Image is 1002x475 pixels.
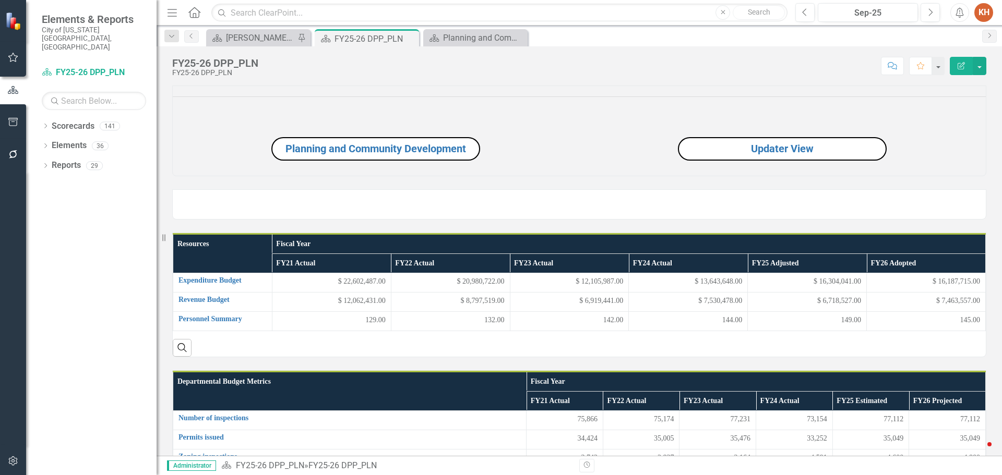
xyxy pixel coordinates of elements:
td: Double-Click to Edit [527,449,603,468]
span: Search [748,8,770,16]
td: Double-Click to Edit [391,311,510,331]
span: $ 7,530,478.00 [698,296,742,306]
span: $ 8,797,519.00 [461,296,505,306]
td: Double-Click to Edit [679,449,756,468]
span: 34,424 [577,433,598,444]
span: 77,231 [731,414,751,424]
span: Elements & Reports [42,13,146,26]
span: 149.00 [841,315,862,325]
span: 4,800 [964,453,981,463]
div: 29 [86,161,103,170]
td: Double-Click to Edit [748,311,867,331]
small: City of [US_STATE][GEOGRAPHIC_DATA], [GEOGRAPHIC_DATA] [42,26,146,51]
td: Double-Click to Edit [272,273,391,292]
div: » [221,460,571,472]
span: 144.00 [722,315,743,325]
a: Reports [52,160,81,172]
td: Double-Click to Edit [756,410,833,430]
span: Administrator [167,460,216,471]
span: 2,164 [734,453,751,463]
div: 141 [100,121,120,130]
span: 2,837 [658,453,674,463]
a: Scorecards [52,120,94,132]
span: 142.00 [603,315,624,325]
td: Double-Click to Edit [510,292,629,311]
div: FY25-26 DPP_PLN [308,460,377,470]
td: Double-Click to Edit Right Click for Context Menu [173,449,527,468]
button: Planning and Community Development [271,137,480,161]
span: 145.00 [960,315,981,325]
td: Double-Click to Edit [867,292,986,311]
a: Elements [52,140,87,152]
td: Double-Click to Edit [909,430,986,449]
td: Double-Click to Edit [832,449,909,468]
span: 33,252 [807,433,827,444]
span: 132.00 [484,315,505,325]
div: FY25-26 DPP_PLN [172,69,258,77]
span: 35,049 [960,433,981,444]
div: Sep-25 [821,7,914,19]
td: Double-Click to Edit Right Click for Context Menu [173,311,272,331]
input: Search ClearPoint... [211,4,788,22]
a: [PERSON_NAME]'s Home [209,31,295,44]
span: $ 12,062,431.00 [338,296,386,306]
td: Double-Click to Edit [909,410,986,430]
a: FY25-26 DPP_PLN [236,460,304,470]
span: 3,742 [581,453,598,463]
td: Double-Click to Edit [272,292,391,311]
td: Double-Click to Edit [867,273,986,292]
td: Double-Click to Edit [909,449,986,468]
span: 35,049 [884,433,904,444]
span: 35,005 [654,433,674,444]
span: $ 6,718,527.00 [817,296,861,306]
span: 77,112 [960,414,980,424]
img: ClearPoint Strategy [5,12,23,30]
td: Double-Click to Edit Right Click for Context Menu [173,410,527,430]
td: Double-Click to Edit [748,273,867,292]
div: FY25-26 DPP_PLN [172,57,258,69]
td: Double-Click to Edit [629,311,748,331]
a: Permits issued [178,433,521,441]
td: Double-Click to Edit Right Click for Context Menu [173,430,527,449]
button: KH [974,3,993,22]
span: 73,154 [807,414,827,424]
td: Double-Click to Edit [510,273,629,292]
span: $ 20,980,722.00 [457,276,505,287]
span: $ 22,602,487.00 [338,276,386,287]
a: Number of inspections [178,414,521,422]
td: Double-Click to Edit [272,311,391,331]
span: $ 12,105,987.00 [576,276,623,287]
td: Double-Click to Edit [603,430,679,449]
a: Zoning inspections [178,453,521,460]
input: Search Below... [42,92,146,110]
td: Double-Click to Edit [679,410,756,430]
span: $ 16,304,041.00 [814,276,861,287]
td: Double-Click to Edit [679,430,756,449]
a: Personnel Summary [178,315,267,323]
td: Double-Click to Edit [391,273,510,292]
span: $ 13,643,648.00 [695,276,742,287]
td: Double-Click to Edit Right Click for Context Menu [173,292,272,311]
span: $ 16,187,715.00 [933,276,980,287]
a: Revenue Budget [178,296,267,303]
td: Double-Click to Edit [756,430,833,449]
td: Double-Click to Edit [629,292,748,311]
span: 75,866 [577,414,598,424]
td: Double-Click to Edit [510,311,629,331]
td: Double-Click to Edit [748,292,867,311]
div: 36 [92,141,109,150]
a: FY25-26 DPP_PLN [42,67,146,79]
div: FY25-26 DPP_PLN [335,32,416,45]
span: $ 7,463,557.00 [936,296,980,306]
td: Double-Click to Edit [832,430,909,449]
td: Double-Click to Edit [832,410,909,430]
td: Double-Click to Edit [867,311,986,331]
span: 35,476 [731,433,751,444]
td: Double-Click to Edit [527,410,603,430]
td: Double-Click to Edit Right Click for Context Menu [173,273,272,292]
span: 129.00 [365,315,386,325]
button: Updater View [678,137,887,161]
a: Updater View [751,142,814,155]
a: Planning and Community Development [426,31,525,44]
span: 75,174 [654,414,674,424]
